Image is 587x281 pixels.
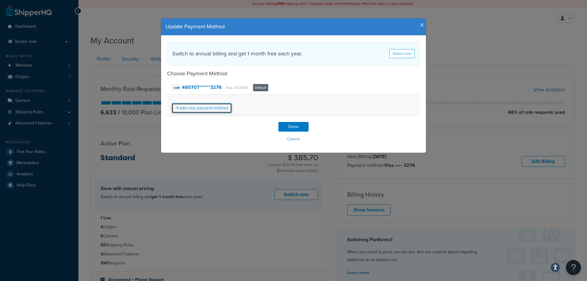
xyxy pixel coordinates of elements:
img: visa.png [172,85,181,91]
span: Default [253,84,268,91]
h4: Update Payment Method [166,23,421,31]
button: Cancel [167,135,420,144]
h4: Choose Payment Method [167,70,420,78]
a: add new payment method [172,103,232,113]
h4: Switch to annual billing and get 1 month free each year. [172,50,302,58]
a: Switch now [389,49,415,58]
small: Exp. 07/2029 [226,85,247,90]
input: Done [278,122,309,132]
